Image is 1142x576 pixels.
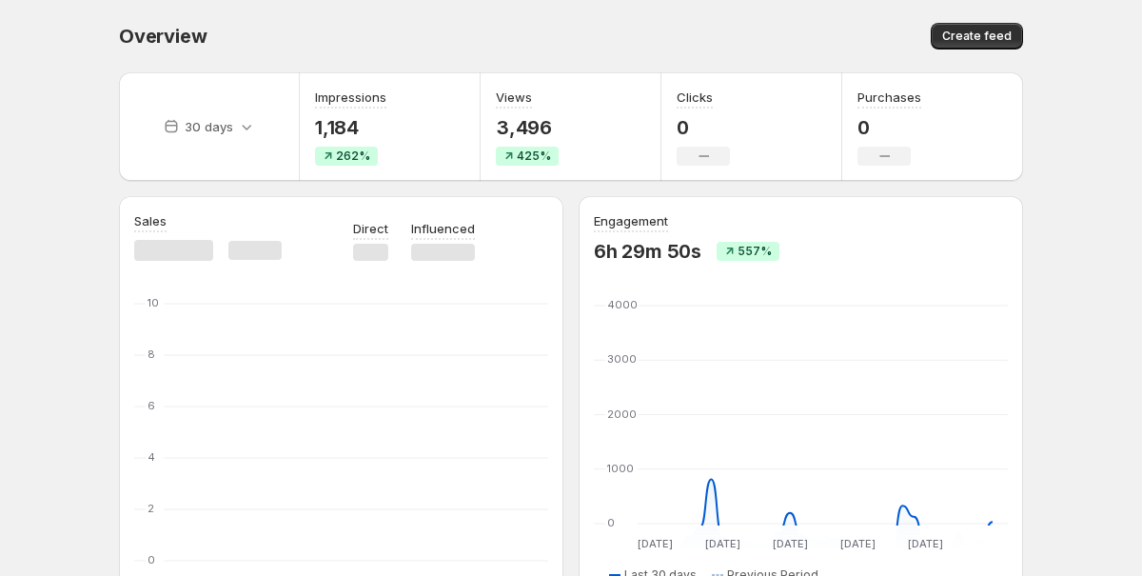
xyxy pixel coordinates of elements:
[594,240,701,263] p: 6h 29m 50s
[931,23,1023,50] button: Create feed
[119,25,207,48] span: Overview
[353,219,388,238] p: Direct
[517,149,551,164] span: 425%
[315,116,386,139] p: 1,184
[942,29,1012,44] span: Create feed
[134,211,167,230] h3: Sales
[857,116,921,139] p: 0
[148,450,155,464] text: 4
[336,149,370,164] span: 262%
[185,117,233,136] p: 30 days
[148,502,154,515] text: 2
[840,537,876,550] text: [DATE]
[908,537,943,550] text: [DATE]
[773,537,808,550] text: [DATE]
[738,244,772,259] span: 557%
[411,219,475,238] p: Influenced
[607,407,637,421] text: 2000
[496,116,559,139] p: 3,496
[857,88,921,107] h3: Purchases
[148,553,155,566] text: 0
[148,348,155,361] text: 8
[148,399,155,412] text: 6
[607,462,634,475] text: 1000
[607,516,615,529] text: 0
[594,211,668,230] h3: Engagement
[607,352,637,366] text: 3000
[677,116,730,139] p: 0
[638,537,673,550] text: [DATE]
[607,298,638,311] text: 4000
[705,537,740,550] text: [DATE]
[315,88,386,107] h3: Impressions
[148,296,159,309] text: 10
[496,88,532,107] h3: Views
[677,88,713,107] h3: Clicks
